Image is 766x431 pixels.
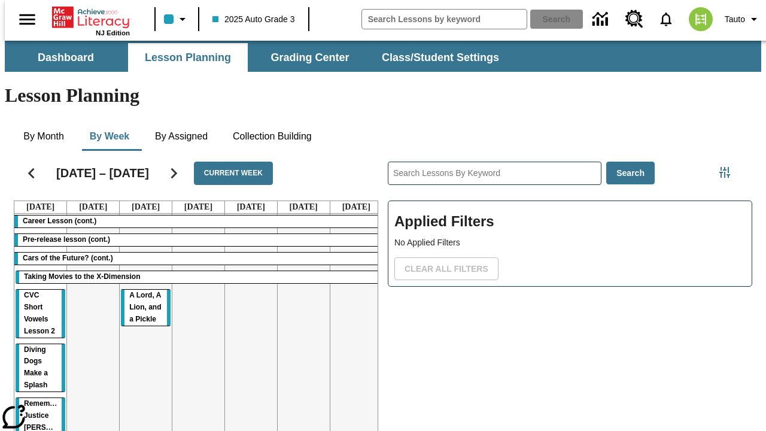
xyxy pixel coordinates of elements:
[287,201,320,213] a: August 23, 2025
[56,166,149,180] h2: [DATE] – [DATE]
[212,13,295,26] span: 2025 Auto Grade 3
[14,215,382,227] div: Career Lesson (cont.)
[129,201,162,213] a: August 20, 2025
[394,207,746,236] h2: Applied Filters
[52,5,130,29] a: Home
[16,158,47,189] button: Previous
[80,122,139,151] button: By Week
[340,201,373,213] a: August 24, 2025
[145,122,217,151] button: By Assigned
[388,162,601,184] input: Search Lessons By Keyword
[6,43,126,72] button: Dashboard
[720,8,766,30] button: Profile/Settings
[159,8,194,30] button: Class color is light blue. Change class color
[618,3,651,35] a: Resource Center, Will open in new tab
[129,291,161,323] span: A Lord, A Lion, and a Pickle
[16,271,381,283] div: Taking Movies to the X-Dimension
[77,201,110,213] a: August 19, 2025
[182,201,215,213] a: August 21, 2025
[14,253,382,265] div: Cars of the Future? (cont.)
[5,41,761,72] div: SubNavbar
[52,4,130,37] div: Home
[23,217,96,225] span: Career Lesson (cont.)
[24,291,55,335] span: CVC Short Vowels Lesson 2
[194,162,273,185] button: Current Week
[388,201,752,287] div: Applied Filters
[394,236,746,249] p: No Applied Filters
[585,3,618,36] a: Data Center
[651,4,682,35] a: Notifications
[725,13,745,26] span: Tauto
[128,43,248,72] button: Lesson Planning
[16,344,65,392] div: Diving Dogs Make a Splash
[16,290,65,338] div: CVC Short Vowels Lesson 2
[10,2,45,37] button: Open side menu
[24,272,140,281] span: Taking Movies to the X-Dimension
[96,29,130,37] span: NJ Edition
[682,4,720,35] button: Select a new avatar
[235,201,268,213] a: August 22, 2025
[5,84,761,107] h1: Lesson Planning
[362,10,527,29] input: search field
[713,160,737,184] button: Filters Side menu
[372,43,509,72] button: Class/Student Settings
[23,235,110,244] span: Pre-release lesson (cont.)
[606,162,655,185] button: Search
[5,43,510,72] div: SubNavbar
[159,158,189,189] button: Next
[689,7,713,31] img: avatar image
[24,201,57,213] a: August 18, 2025
[23,254,113,262] span: Cars of the Future? (cont.)
[24,345,48,390] span: Diving Dogs Make a Splash
[121,290,171,326] div: A Lord, A Lion, and a Pickle
[223,122,321,151] button: Collection Building
[14,234,382,246] div: Pre-release lesson (cont.)
[250,43,370,72] button: Grading Center
[14,122,74,151] button: By Month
